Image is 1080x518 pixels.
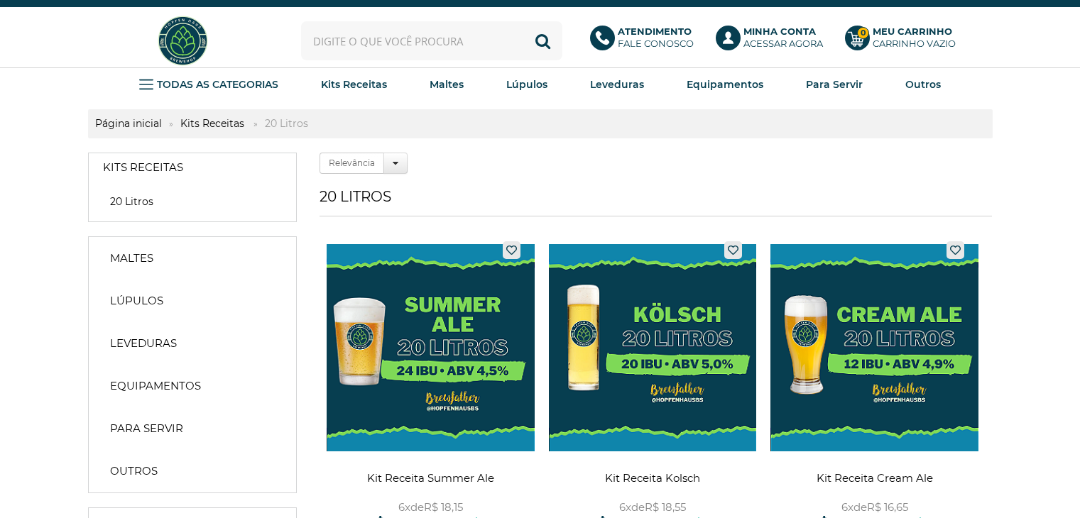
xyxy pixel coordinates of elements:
strong: Leveduras [110,336,177,351]
h1: 20 Litros [320,188,992,216]
a: Kits Receitas [173,117,251,130]
a: Lúpulos [506,74,547,95]
strong: Kits Receitas [321,78,387,91]
a: Para Servir [96,414,289,443]
strong: Leveduras [590,78,644,91]
strong: Lúpulos [506,78,547,91]
strong: Outros [110,464,158,478]
p: Acessar agora [743,26,823,50]
a: Equipamentos [687,74,763,95]
a: AtendimentoFale conosco [590,26,702,57]
a: Lúpulos [96,287,289,315]
strong: Lúpulos [110,294,163,308]
a: TODAS AS CATEGORIAS [139,74,278,95]
a: Maltes [96,244,289,272]
a: Outros [905,74,941,95]
strong: Equipamentos [687,78,763,91]
img: Hopfen Haus BrewShop [156,14,209,67]
strong: Kits Receitas [103,160,183,175]
a: Outros [96,457,289,485]
div: Carrinho Vazio [873,38,956,50]
strong: TODAS AS CATEGORIAS [157,78,278,91]
input: Digite o que você procura [301,21,562,60]
strong: Maltes [430,78,464,91]
a: Minha ContaAcessar agora [716,26,831,57]
a: Equipamentos [96,372,289,400]
strong: 0 [857,27,869,39]
a: Kits Receitas [321,74,387,95]
strong: Equipamentos [110,379,201,393]
strong: Outros [905,78,941,91]
strong: 20 Litros [258,117,315,130]
b: Meu Carrinho [873,26,952,37]
strong: Para Servir [110,421,183,436]
a: Kits Receitas [89,153,296,182]
p: Fale conosco [618,26,694,50]
a: Leveduras [590,74,644,95]
a: 20 Litros [103,194,282,209]
strong: Maltes [110,251,153,265]
a: Leveduras [96,329,289,358]
label: Relevância [320,153,384,174]
a: Maltes [430,74,464,95]
b: Atendimento [618,26,692,37]
a: Para Servir [806,74,863,95]
button: Buscar [523,21,562,60]
a: Página inicial [88,117,169,130]
strong: Para Servir [806,78,863,91]
b: Minha Conta [743,26,816,37]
